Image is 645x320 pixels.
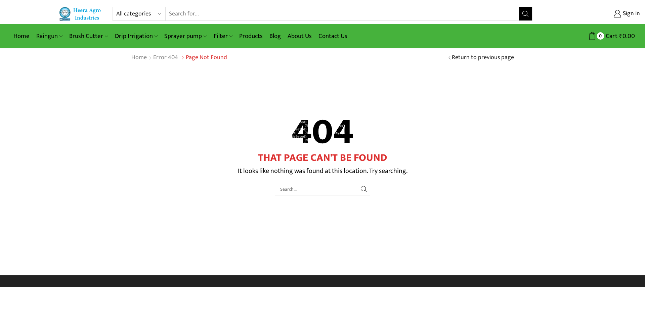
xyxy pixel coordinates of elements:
a: Drip Irrigation [112,28,161,44]
h2: 404 [131,113,514,151]
a: Raingun [33,28,66,44]
bdi: 0.00 [619,31,635,41]
a: Filter [210,28,236,44]
a: About Us [284,28,315,44]
span: Sign in [621,9,640,18]
span: ₹ [619,31,622,41]
a: Sign in [543,8,640,20]
p: It looks like nothing was found at this location. Try searching. [131,166,514,176]
span: Error 404 [153,52,178,62]
a: Contact Us [315,28,351,44]
span: Cart [604,32,617,41]
a: Products [236,28,266,44]
a: Brush Cutter [66,28,111,44]
span: 0 [597,32,604,39]
button: Search button [519,7,532,20]
a: Home [131,53,147,62]
span: Page not found [186,52,227,62]
input: Search... [275,183,370,195]
h1: That Page Can't Be Found [131,151,514,164]
input: Search for... [166,7,519,20]
a: 0 Cart ₹0.00 [539,30,635,42]
a: Sprayer pump [161,28,210,44]
a: Blog [266,28,284,44]
a: Return to previous page [452,53,514,62]
a: Home [10,28,33,44]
